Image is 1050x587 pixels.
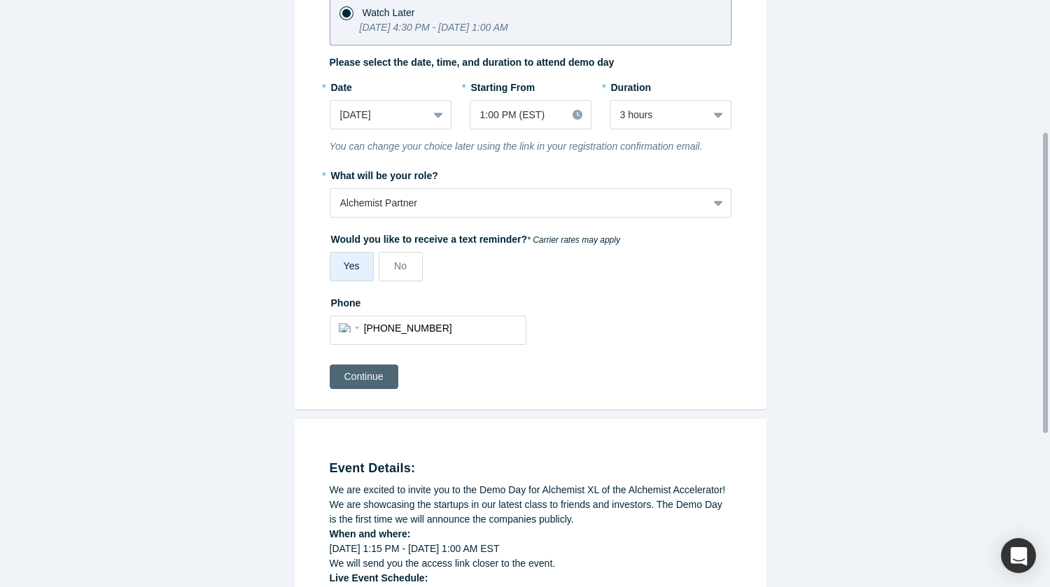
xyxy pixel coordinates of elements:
[330,497,731,527] div: We are showcasing the startups in our latest class to friends and investors. The Demo Day is the ...
[363,7,415,18] span: Watch Later
[470,76,535,95] label: Starting From
[610,76,731,95] label: Duration
[330,291,731,311] label: Phone
[330,461,416,475] strong: Event Details:
[330,227,731,247] label: Would you like to receive a text reminder?
[330,572,428,584] strong: Live Event Schedule:
[394,260,407,271] span: No
[527,235,620,245] em: * Carrier rates may apply
[330,141,703,152] i: You can change your choice later using the link in your registration confirmation email.
[360,22,508,33] i: [DATE] 4:30 PM - [DATE] 1:00 AM
[330,542,731,556] div: [DATE] 1:15 PM - [DATE] 1:00 AM EST
[344,260,360,271] span: Yes
[330,164,731,183] label: What will be your role?
[330,528,411,539] strong: When and where:
[330,365,398,389] button: Continue
[330,55,615,70] label: Please select the date, time, and duration to attend demo day
[330,483,731,497] div: We are excited to invite you to the Demo Day for Alchemist XL of the Alchemist Accelerator!
[330,556,731,571] div: We will send you the access link closer to the event.
[330,76,451,95] label: Date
